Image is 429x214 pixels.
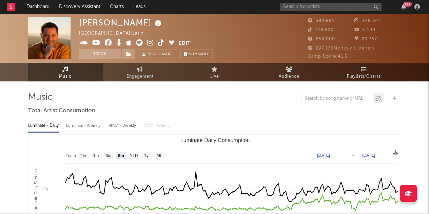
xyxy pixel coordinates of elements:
[109,120,137,132] div: BMAT - Weekly
[156,153,161,158] text: All
[81,153,86,158] text: 1w
[65,153,76,158] text: Zoom
[79,17,163,28] div: [PERSON_NAME]
[148,51,173,59] span: Benchmark
[105,153,111,158] text: 3m
[351,153,355,158] text: →
[308,37,335,41] span: 854.000
[308,28,334,32] span: 118.500
[252,63,327,81] a: Audience
[126,73,154,81] span: Engagement
[180,137,250,143] text: Luminate Daily Consumption
[280,3,382,11] input: Search for artists
[177,63,252,81] a: Live
[93,153,99,158] text: 1m
[66,120,102,132] div: Luminate - Weekly
[354,28,375,32] span: 3.400
[308,46,375,51] span: 297.173 Monthly Listeners
[79,30,152,38] div: [GEOGRAPHIC_DATA] | Latin
[210,73,219,81] span: Live
[354,19,381,23] span: 348.544
[28,63,103,81] a: Music
[279,73,299,81] span: Audience
[327,63,401,81] a: Playlists/Charts
[403,2,412,7] div: 99 +
[180,49,213,59] button: Summary
[103,63,177,81] a: Engagement
[79,49,121,59] button: Track
[59,73,72,81] span: Music
[178,39,191,48] button: Edit
[28,107,95,115] span: Total Artist Consumption
[118,153,124,158] text: 6m
[308,54,347,59] span: Jump Score: 41.5
[301,96,373,101] input: Search by song name or URL
[362,153,375,158] text: [DATE]
[33,169,38,212] text: Luminate Daily Streams
[144,153,148,158] text: 1y
[401,4,406,9] button: 99+
[28,120,59,132] div: Luminate - Daily
[354,37,377,41] span: 20.357
[42,187,48,191] text: 20k
[138,49,177,59] a: Benchmark
[189,53,209,56] span: Summary
[317,153,330,158] text: [DATE]
[308,19,334,23] span: 394.881
[347,73,381,81] span: Playlists/Charts
[130,153,138,158] text: YTD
